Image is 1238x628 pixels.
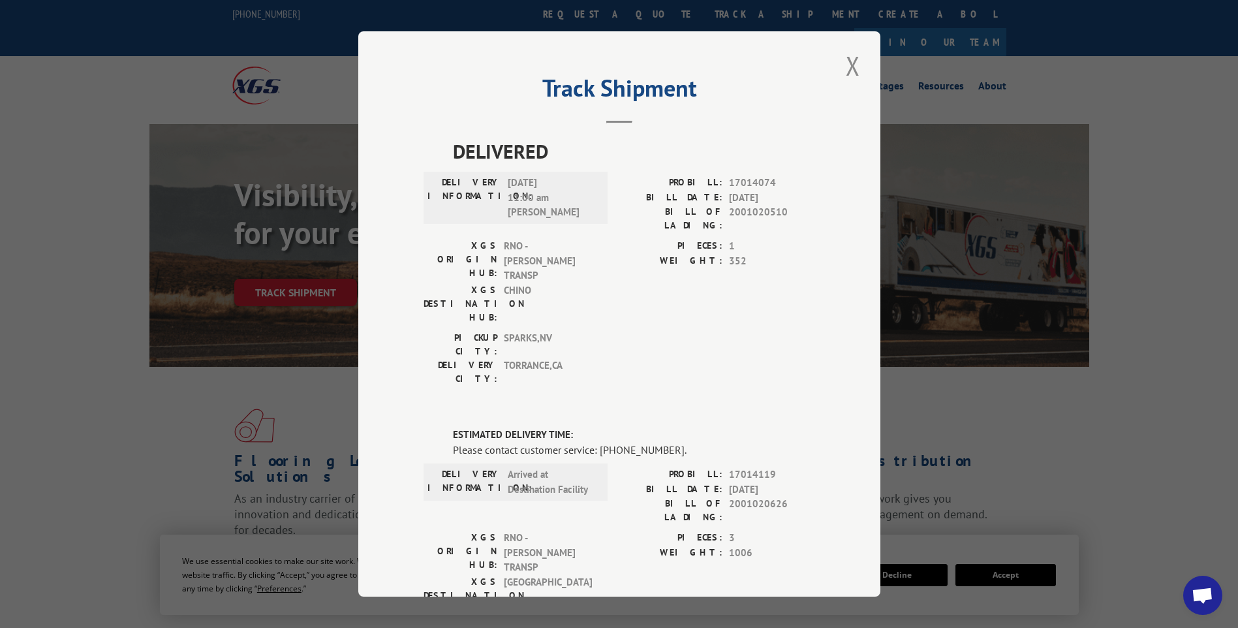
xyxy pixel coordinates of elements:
label: DELIVERY CITY: [424,358,497,386]
label: PROBILL: [619,176,722,191]
label: XGS DESTINATION HUB: [424,283,497,324]
label: PICKUP CITY: [424,331,497,358]
span: RNO - [PERSON_NAME] TRANSP [504,239,592,283]
span: 3 [729,531,815,546]
label: ESTIMATED DELIVERY TIME: [453,428,815,443]
span: TORRANCE , CA [504,358,592,386]
span: DELIVERED [453,136,815,166]
label: DELIVERY INFORMATION: [427,467,501,497]
span: RNO - [PERSON_NAME] TRANSP [504,531,592,575]
span: [GEOGRAPHIC_DATA] [504,575,592,616]
span: [DATE] 11:00 am [PERSON_NAME] [508,176,596,220]
label: BILL DATE: [619,482,722,497]
span: [DATE] [729,191,815,206]
span: 1 [729,239,815,254]
span: 1006 [729,546,815,561]
span: 17014119 [729,467,815,482]
a: Open chat [1183,576,1222,615]
label: WEIGHT: [619,254,722,269]
span: 17014074 [729,176,815,191]
label: PIECES: [619,531,722,546]
label: BILL DATE: [619,191,722,206]
span: [DATE] [729,482,815,497]
label: PIECES: [619,239,722,254]
span: Arrived at Destination Facility [508,467,596,497]
span: CHINO [504,283,592,324]
h2: Track Shipment [424,79,815,104]
label: PROBILL: [619,467,722,482]
label: XGS ORIGIN HUB: [424,531,497,575]
span: SPARKS , NV [504,331,592,358]
span: 2001020510 [729,205,815,232]
label: XGS DESTINATION HUB: [424,575,497,616]
button: Close modal [842,48,864,84]
label: BILL OF LADING: [619,205,722,232]
label: BILL OF LADING: [619,497,722,524]
span: 2001020626 [729,497,815,524]
label: DELIVERY INFORMATION: [427,176,501,220]
label: XGS ORIGIN HUB: [424,239,497,283]
label: WEIGHT: [619,546,722,561]
span: 352 [729,254,815,269]
div: Please contact customer service: [PHONE_NUMBER]. [453,442,815,458]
